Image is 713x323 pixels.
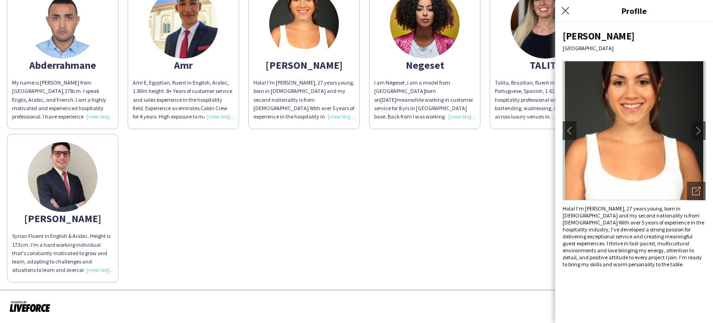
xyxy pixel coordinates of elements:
[12,79,113,121] div: My name is [PERSON_NAME] from [GEOGRAPHIC_DATA],178cm. I speak Englis, Arabic, and French. I am a...
[687,182,706,200] div: Open photos pop-in
[563,30,706,42] div: [PERSON_NAME]
[495,61,596,69] div: TALITA
[374,87,436,103] span: born on
[563,205,706,268] div: Hola! I’m [PERSON_NAME], 27 years young, born in [DEMOGRAPHIC_DATA] and my second nationality is ...
[133,61,234,69] div: Amr
[555,5,713,17] h3: Profile
[374,79,450,94] span: I am Negeset ,i am a model from [GEOGRAPHIC_DATA]
[374,61,475,69] div: Negeset
[9,300,51,313] img: Powered by Liveforce
[374,96,474,137] span: meanwhile working in customer service for 8 yrs in [GEOGRAPHIC_DATA] base. Back from I was workin...
[12,232,113,274] div: Syrian Fluent in English & Arabic. Height is 173cm. I'm a hard working individual that's constant...
[563,45,706,52] div: [GEOGRAPHIC_DATA]
[495,79,596,121] div: Talita, Brazilian, fluent in English, Portuguese, Spanish, 1.62m height. Skilled hospitality prof...
[380,96,396,103] span: [DATE]
[253,61,355,69] div: [PERSON_NAME]
[12,61,113,69] div: Abderrahmane
[28,142,97,212] img: thumb-684943c12b4d4.jpg
[12,214,113,223] div: [PERSON_NAME]
[133,79,234,121] div: Amr E, Egyptian, fluent in English, Arabic, 1.80m height. 8+ Years of customer service and sales ...
[253,79,355,121] div: Hola! I’m [PERSON_NAME], 27 years young, born in [DEMOGRAPHIC_DATA] and my second nationality is ...
[563,61,706,200] img: Crew avatar or photo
